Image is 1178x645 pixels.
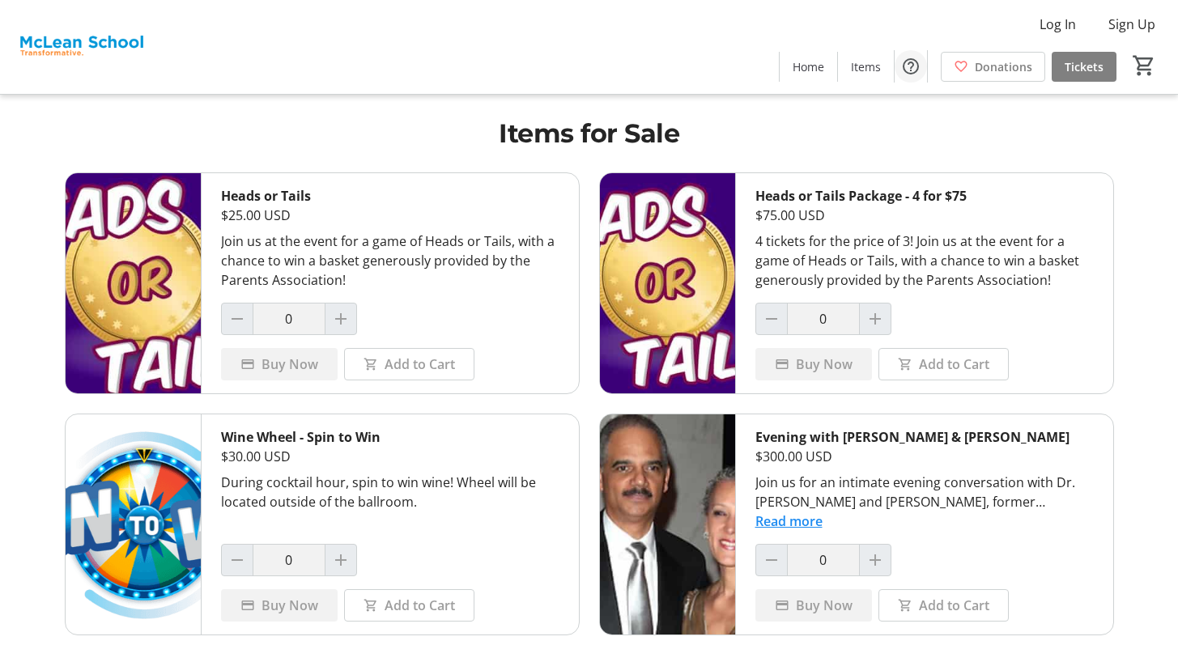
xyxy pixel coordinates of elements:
[221,447,559,466] div: $30.00 USD
[66,414,201,634] img: Wine Wheel - Spin to Win
[221,206,559,225] div: $25.00 USD
[253,544,325,576] input: Wine Wheel - Spin to Win Quantity
[1052,52,1116,82] a: Tickets
[755,231,1094,290] div: 4 tickets for the price of 3! Join us at the event for a game of Heads or Tails, with a chance to...
[780,52,837,82] a: Home
[838,52,894,82] a: Items
[793,58,824,75] span: Home
[1027,11,1089,37] button: Log In
[600,173,735,393] img: Heads or Tails Package - 4 for $75
[755,511,823,531] button: Read more
[975,58,1032,75] span: Donations
[755,427,1094,447] div: Evening with [PERSON_NAME] & [PERSON_NAME]
[1065,58,1104,75] span: Tickets
[1108,15,1155,34] span: Sign Up
[941,52,1045,82] a: Donations
[787,544,860,576] input: Evening with Sharon Malone & Eric Holder Quantity
[755,186,1094,206] div: Heads or Tails Package - 4 for $75
[10,6,153,87] img: McLean School's Logo
[221,231,559,290] div: Join us at the event for a game of Heads or Tails, with a chance to win a basket generously provi...
[221,427,559,447] div: Wine Wheel - Spin to Win
[755,473,1094,511] div: Join us for an intimate evening conversation with Dr. [PERSON_NAME] and [PERSON_NAME], former [PE...
[600,414,735,634] img: Evening with Sharon Malone & Eric Holder
[1129,51,1159,80] button: Cart
[1040,15,1076,34] span: Log In
[66,173,201,393] img: Heads or Tails
[755,447,1094,466] div: $300.00 USD
[1095,11,1168,37] button: Sign Up
[65,114,1114,153] h1: Items for Sale
[895,50,927,83] button: Help
[787,303,860,335] input: Heads or Tails Package - 4 for $75 Quantity
[851,58,881,75] span: Items
[221,186,559,206] div: Heads or Tails
[253,303,325,335] input: Heads or Tails Quantity
[221,473,559,511] div: During cocktail hour, spin to win wine! Wheel will be located outside of the ballroom.
[755,206,1094,225] div: $75.00 USD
